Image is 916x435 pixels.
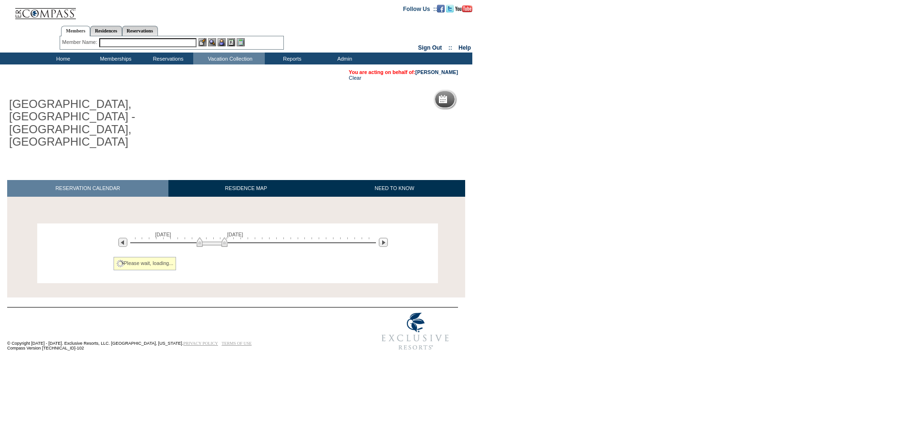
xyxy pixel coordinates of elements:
[227,232,243,237] span: [DATE]
[122,26,158,36] a: Reservations
[218,38,226,46] img: Impersonate
[437,5,445,12] img: Become our fan on Facebook
[7,180,168,197] a: RESERVATION CALENDAR
[222,341,252,346] a: TERMS OF USE
[155,232,171,237] span: [DATE]
[116,260,124,267] img: spinner2.gif
[373,308,458,355] img: Exclusive Resorts
[61,26,90,36] a: Members
[193,53,265,64] td: Vacation Collection
[90,26,122,36] a: Residences
[451,96,524,103] h5: Reservation Calendar
[237,38,245,46] img: b_calculator.gif
[7,96,221,150] h1: [GEOGRAPHIC_DATA], [GEOGRAPHIC_DATA] - [GEOGRAPHIC_DATA], [GEOGRAPHIC_DATA]
[265,53,317,64] td: Reports
[88,53,141,64] td: Memberships
[36,53,88,64] td: Home
[183,341,218,346] a: PRIVACY POLICY
[349,69,458,75] span: You are acting on behalf of:
[198,38,207,46] img: b_edit.gif
[118,238,127,247] img: Previous
[208,38,216,46] img: View
[455,5,472,12] img: Subscribe to our YouTube Channel
[141,53,193,64] td: Reservations
[448,44,452,51] span: ::
[437,5,445,11] a: Become our fan on Facebook
[455,5,472,11] a: Subscribe to our YouTube Channel
[446,5,454,12] img: Follow us on Twitter
[168,180,324,197] a: RESIDENCE MAP
[227,38,235,46] img: Reservations
[7,308,341,355] td: © Copyright [DATE] - [DATE]. Exclusive Resorts, LLC. [GEOGRAPHIC_DATA], [US_STATE]. Compass Versi...
[446,5,454,11] a: Follow us on Twitter
[323,180,465,197] a: NEED TO KNOW
[379,238,388,247] img: Next
[62,38,99,46] div: Member Name:
[114,257,177,270] div: Please wait, loading...
[418,44,442,51] a: Sign Out
[416,69,458,75] a: [PERSON_NAME]
[403,5,437,12] td: Follow Us ::
[349,75,361,81] a: Clear
[458,44,471,51] a: Help
[317,53,370,64] td: Admin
